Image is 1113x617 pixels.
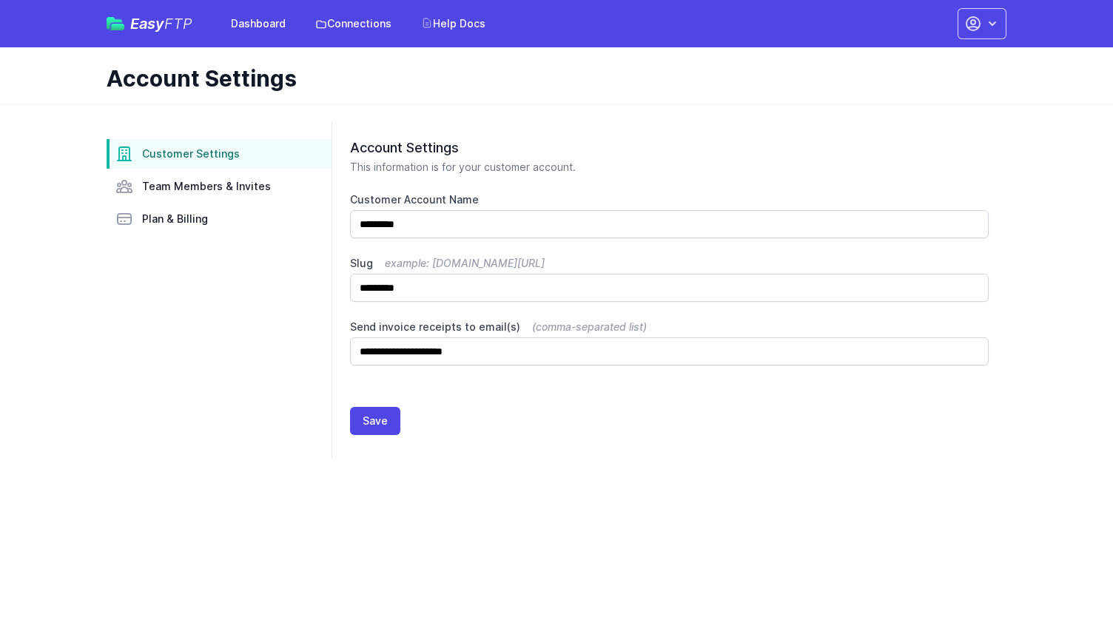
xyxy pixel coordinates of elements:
[350,192,989,207] label: Customer Account Name
[107,139,332,169] a: Customer Settings
[107,17,124,30] img: easyftp_logo.png
[142,179,271,194] span: Team Members & Invites
[107,204,332,234] a: Plan & Billing
[142,212,208,226] span: Plan & Billing
[350,139,989,157] h2: Account Settings
[107,172,332,201] a: Team Members & Invites
[385,257,545,269] span: example: [DOMAIN_NAME][URL]
[350,407,400,435] button: Save
[306,10,400,37] a: Connections
[107,16,192,31] a: EasyFTP
[130,16,192,31] span: Easy
[350,256,989,271] label: Slug
[222,10,295,37] a: Dashboard
[350,320,989,334] label: Send invoice receipts to email(s)
[350,160,989,175] p: This information is for your customer account.
[164,15,192,33] span: FTP
[412,10,494,37] a: Help Docs
[142,146,240,161] span: Customer Settings
[107,65,995,92] h1: Account Settings
[532,320,647,333] span: (comma-separated list)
